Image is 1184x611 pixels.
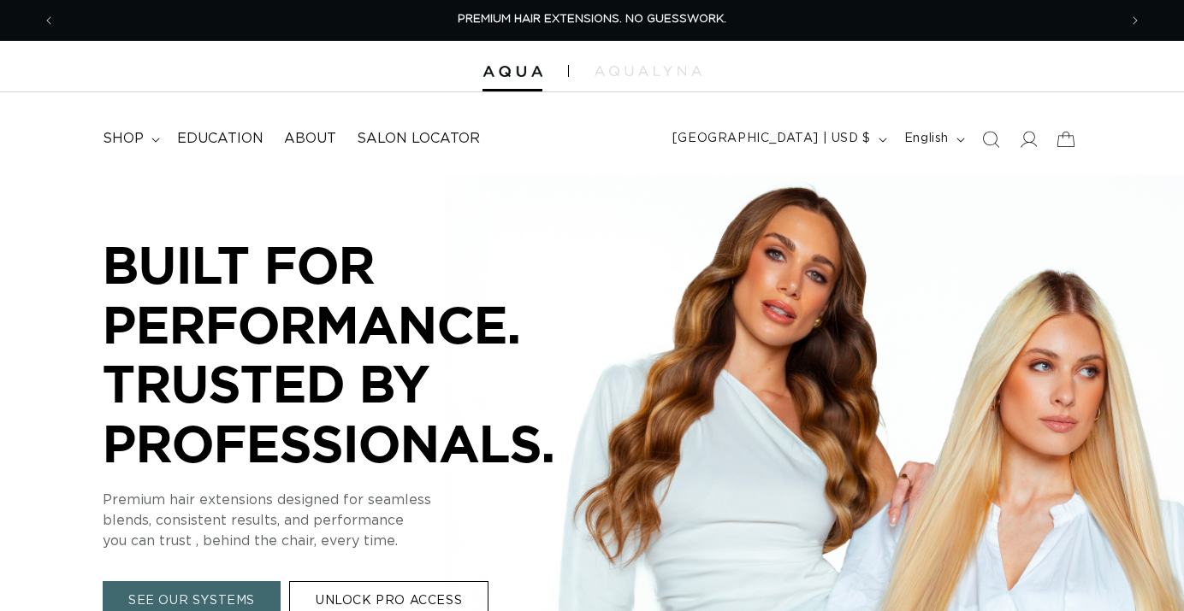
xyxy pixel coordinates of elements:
[103,490,616,510] p: Premium hair extensions designed for seamless
[458,14,726,25] span: PREMIUM HAIR EXTENSIONS. NO GUESSWORK.
[357,130,480,148] span: Salon Locator
[103,531,616,551] p: you can trust , behind the chair, every time.
[972,120,1009,158] summary: Search
[177,130,263,148] span: Education
[92,120,167,158] summary: shop
[167,120,274,158] a: Education
[904,130,949,148] span: English
[103,510,616,531] p: blends, consistent results, and performance
[672,130,871,148] span: [GEOGRAPHIC_DATA] | USD $
[1116,4,1154,37] button: Next announcement
[30,4,68,37] button: Previous announcement
[662,123,894,156] button: [GEOGRAPHIC_DATA] | USD $
[894,123,972,156] button: English
[103,130,144,148] span: shop
[595,66,702,76] img: aqualyna.com
[103,235,616,473] p: BUILT FOR PERFORMANCE. TRUSTED BY PROFESSIONALS.
[482,66,542,78] img: Aqua Hair Extensions
[346,120,490,158] a: Salon Locator
[284,130,336,148] span: About
[274,120,346,158] a: About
